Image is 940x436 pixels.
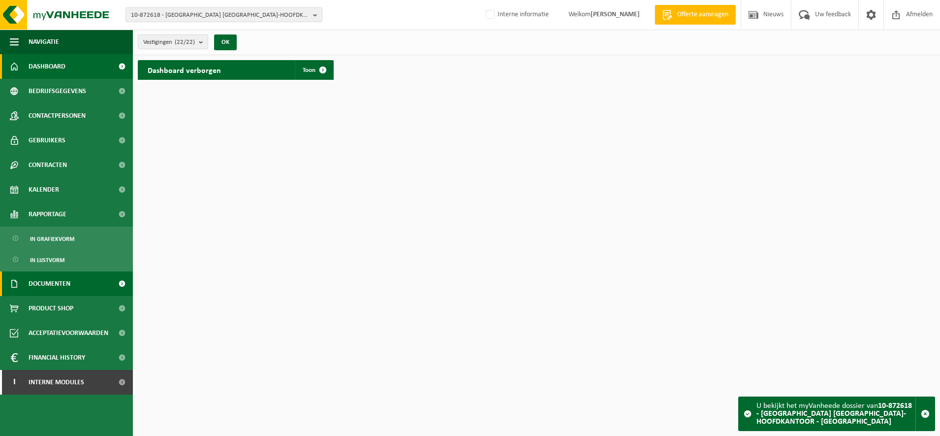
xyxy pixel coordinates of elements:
[29,321,108,345] span: Acceptatievoorwaarden
[29,177,59,202] span: Kalender
[175,39,195,45] count: (22/22)
[675,10,731,20] span: Offerte aanvragen
[10,370,19,395] span: I
[295,60,333,80] a: Toon
[484,7,549,22] label: Interne informatie
[138,34,208,49] button: Vestigingen(22/22)
[131,8,309,23] span: 10-872618 - [GEOGRAPHIC_DATA] [GEOGRAPHIC_DATA]-HOOFDKANTOOR - [GEOGRAPHIC_DATA]
[756,402,912,426] strong: 10-872618 - [GEOGRAPHIC_DATA] [GEOGRAPHIC_DATA]-HOOFDKANTOOR - [GEOGRAPHIC_DATA]
[2,229,130,248] a: In grafiekvorm
[125,7,322,22] button: 10-872618 - [GEOGRAPHIC_DATA] [GEOGRAPHIC_DATA]-HOOFDKANTOOR - [GEOGRAPHIC_DATA]
[591,11,640,18] strong: [PERSON_NAME]
[29,79,86,103] span: Bedrijfsgegevens
[29,153,67,177] span: Contracten
[29,128,65,153] span: Gebruikers
[30,251,64,269] span: In lijstvorm
[2,250,130,269] a: In lijstvorm
[29,345,85,370] span: Financial History
[756,397,915,431] div: U bekijkt het myVanheede dossier van
[29,103,86,128] span: Contactpersonen
[30,230,74,248] span: In grafiekvorm
[143,35,195,50] span: Vestigingen
[29,30,59,54] span: Navigatie
[138,60,231,79] h2: Dashboard verborgen
[29,296,73,321] span: Product Shop
[29,54,65,79] span: Dashboard
[303,67,315,73] span: Toon
[29,271,70,296] span: Documenten
[29,370,84,395] span: Interne modules
[29,202,66,227] span: Rapportage
[655,5,736,25] a: Offerte aanvragen
[214,34,237,50] button: OK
